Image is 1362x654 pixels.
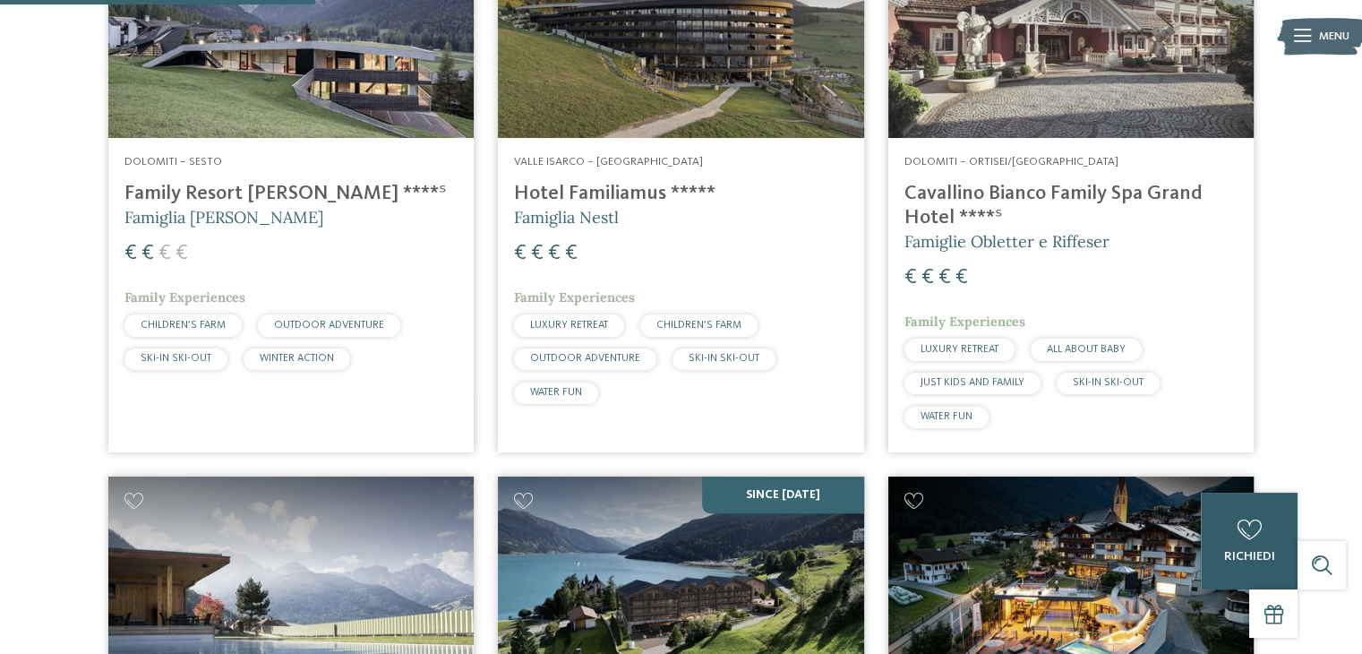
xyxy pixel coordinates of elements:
[921,344,998,355] span: LUXURY RETREAT
[548,243,561,264] span: €
[904,182,1238,230] h4: Cavallino Bianco Family Spa Grand Hotel ****ˢ
[530,353,640,364] span: OUTDOOR ADVENTURE
[530,387,582,398] span: WATER FUN
[141,320,226,331] span: CHILDREN’S FARM
[904,156,1118,168] span: Dolomiti – Ortisei/[GEOGRAPHIC_DATA]
[141,243,154,264] span: €
[921,377,1024,388] span: JUST KIDS AND FAMILY
[955,267,968,288] span: €
[514,243,527,264] span: €
[124,182,458,206] h4: Family Resort [PERSON_NAME] ****ˢ
[260,353,334,364] span: WINTER ACTION
[141,353,211,364] span: SKI-IN SKI-OUT
[938,267,951,288] span: €
[921,267,934,288] span: €
[124,243,137,264] span: €
[1223,550,1274,563] span: richiedi
[274,320,384,331] span: OUTDOOR ADVENTURE
[514,289,635,305] span: Family Experiences
[1073,377,1144,388] span: SKI-IN SKI-OUT
[124,207,323,228] span: Famiglia [PERSON_NAME]
[656,320,741,331] span: CHILDREN’S FARM
[565,243,578,264] span: €
[124,289,245,305] span: Family Experiences
[514,207,619,228] span: Famiglia Nestl
[904,231,1109,252] span: Famiglie Obletter e Riffeser
[904,314,1025,330] span: Family Experiences
[158,243,171,264] span: €
[1047,344,1126,355] span: ALL ABOUT BABY
[530,320,608,331] span: LUXURY RETREAT
[176,243,188,264] span: €
[124,156,222,168] span: Dolomiti – Sesto
[921,411,972,422] span: WATER FUN
[689,353,759,364] span: SKI-IN SKI-OUT
[1201,493,1298,589] a: richiedi
[531,243,544,264] span: €
[514,156,703,168] span: Valle Isarco – [GEOGRAPHIC_DATA]
[904,267,917,288] span: €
